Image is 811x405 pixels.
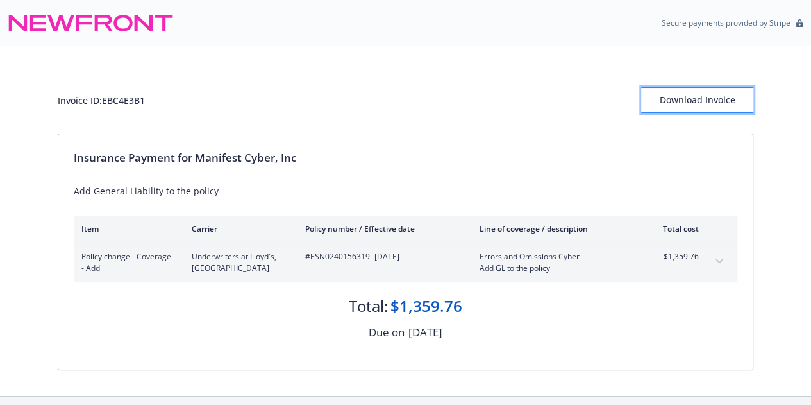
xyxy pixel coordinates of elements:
[709,251,730,271] button: expand content
[651,223,699,234] div: Total cost
[81,223,171,234] div: Item
[349,295,388,317] div: Total:
[390,295,462,317] div: $1,359.76
[480,251,630,274] span: Errors and Omissions CyberAdd GL to the policy
[74,184,737,198] div: Add General Liability to the policy
[305,223,459,234] div: Policy number / Effective date
[58,94,145,107] div: Invoice ID: EBC4E3B1
[305,251,459,263] span: #ESN0240156319 - [DATE]
[192,251,285,274] span: Underwriters at Lloyd's, [GEOGRAPHIC_DATA]
[641,87,753,113] button: Download Invoice
[74,243,737,282] div: Policy change - Coverage - AddUnderwriters at Lloyd's, [GEOGRAPHIC_DATA]#ESN0240156319- [DATE]Err...
[662,17,790,28] p: Secure payments provided by Stripe
[192,223,285,234] div: Carrier
[480,223,630,234] div: Line of coverage / description
[81,251,171,274] span: Policy change - Coverage - Add
[641,88,753,112] div: Download Invoice
[480,263,630,274] span: Add GL to the policy
[651,251,699,263] span: $1,359.76
[369,324,405,341] div: Due on
[74,150,737,166] div: Insurance Payment for Manifest Cyber, Inc
[480,251,630,263] span: Errors and Omissions Cyber
[408,324,442,341] div: [DATE]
